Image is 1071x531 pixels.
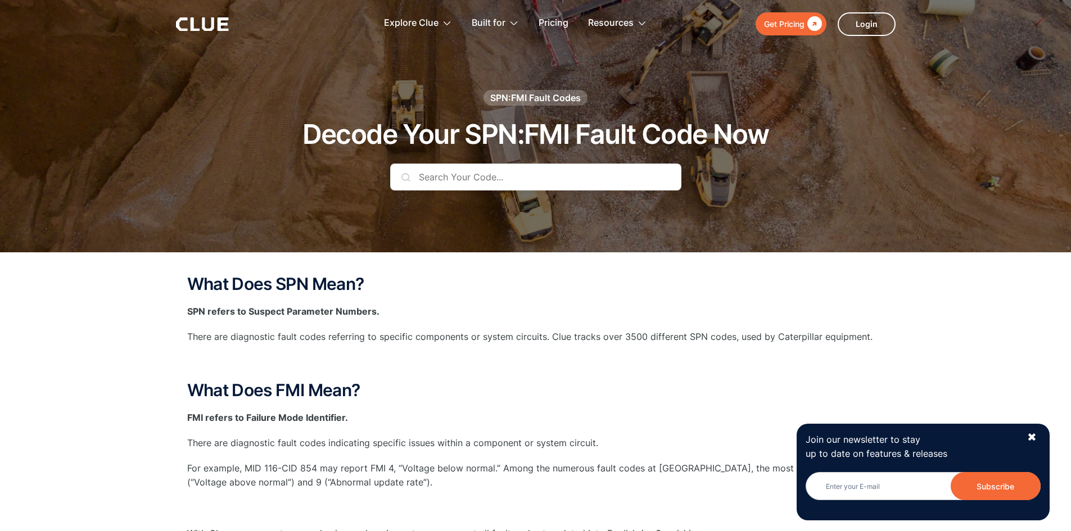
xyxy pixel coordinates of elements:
[472,6,519,41] div: Built for
[539,6,568,41] a: Pricing
[187,330,884,344] p: There are diagnostic fault codes referring to specific components or system circuits. Clue tracks...
[805,17,822,31] div: 
[384,6,439,41] div: Explore Clue
[1027,430,1037,444] div: ✖
[951,472,1041,500] input: Subscribe
[187,501,884,515] p: ‍
[472,6,505,41] div: Built for
[806,472,1041,511] form: Newsletter
[187,356,884,370] p: ‍
[390,164,681,190] input: Search Your Code...
[806,472,1041,500] input: Enter your E-mail
[588,6,647,41] div: Resources
[187,275,884,293] h2: What Does SPN Mean?
[588,6,634,41] div: Resources
[187,461,884,489] p: For example, MID 116-CID 854 may report FMI 4, “Voltage below normal.” Among the numerous fault c...
[490,92,581,104] div: SPN:FMI Fault Codes
[838,12,896,36] a: Login
[756,12,826,35] a: Get Pricing
[187,412,348,423] strong: FMI refers to Failure Mode Identifier.
[187,381,884,400] h2: What Does FMI Mean?
[764,17,805,31] div: Get Pricing
[187,436,884,450] p: There are diagnostic fault codes indicating specific issues within a component or system circuit.
[302,120,769,149] h1: Decode Your SPN:FMI Fault Code Now
[187,306,379,317] strong: SPN refers to Suspect Parameter Numbers.
[384,6,452,41] div: Explore Clue
[806,433,1017,461] p: Join our newsletter to stay up to date on features & releases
